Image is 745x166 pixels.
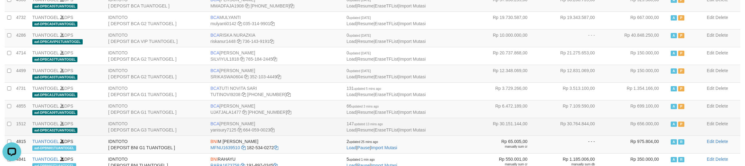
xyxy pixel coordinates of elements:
[14,47,30,65] td: 4714
[537,47,604,65] td: Rp 21.275.653,00
[349,158,375,161] span: updated 1 min ago
[30,29,106,47] td: DPS
[469,65,537,82] td: Rp 12.348.069,00
[32,15,59,20] a: TUANTOGEL
[715,157,728,162] a: Delete
[469,12,537,29] td: Rp 19.730.587,00
[399,74,426,79] a: Import Mutasi
[30,118,106,136] td: DPS
[357,127,373,132] a: Resume
[678,51,684,56] span: Paused
[14,65,30,82] td: 4499
[106,136,208,153] td: IDNTOTO [ DEPOSIT BNI G1 TUANTOGEL ]
[14,82,30,100] td: 4731
[347,157,375,162] span: 5
[357,74,373,79] a: Resume
[604,65,668,82] td: Rp 150.000,00
[14,136,30,153] td: 4815
[671,122,677,127] span: Active
[347,50,371,55] span: 0
[537,65,604,82] td: Rp 12.831.069,00
[375,57,398,62] a: EraseTFList
[32,157,59,162] a: TUANTOGEL
[211,3,244,8] a: MMADFAJA1908
[707,33,714,38] a: Edit
[211,68,220,73] span: BCA
[671,51,677,56] span: Active
[32,39,83,44] span: aaf-DPBCAVIP01TUANTOGEL
[32,86,59,91] a: TUANTOGEL
[671,86,677,91] span: Active
[347,104,379,108] span: 66
[30,136,106,153] td: DPS
[357,145,370,150] a: Pause
[357,92,373,97] a: Resume
[537,136,604,153] td: - - -
[211,139,218,144] span: BNI
[211,121,220,126] span: BCA
[32,145,76,151] span: aaf-DPBNI01TUANTOGEL
[349,34,371,37] span: updated [DATE]
[32,128,77,133] span: aaf-DPBCA02TUANTOGEL
[32,50,59,55] a: TUANTOGEL
[375,110,398,115] a: EraseTFList
[604,118,668,136] td: Rp 656.000,00
[14,100,30,118] td: 4855
[604,29,668,47] td: Rp 40.848.250,00
[671,104,677,109] span: Active
[347,15,426,26] span: | | |
[240,57,244,62] a: Copy SILVIYUL1818 to clipboard
[347,121,426,132] span: | | |
[707,139,714,144] a: Edit
[208,100,344,118] td: [PERSON_NAME] [PHONE_NUMBER]
[14,12,30,29] td: 4732
[211,33,220,38] span: BCA
[472,145,527,149] div: manually sum cr
[399,110,426,115] a: Import Mutasi
[375,127,398,132] a: EraseTFList
[32,21,77,27] span: aaf-DPBCA04TUANTOGEL
[106,12,208,29] td: IDNTOTO [ DEPOSIT BCA G2 TUANTOGEL ]
[32,139,59,144] a: TUANTOGEL
[349,69,371,73] span: updated [DATE]
[399,3,426,8] a: Import Mutasi
[32,110,77,115] span: aaf-DPBCA09TUANTOGEL
[707,50,714,55] a: Edit
[399,39,426,44] a: Import Mutasi
[678,104,684,109] span: Paused
[211,57,239,62] a: SILVIYUL1818
[106,65,208,82] td: IDNTOTO [ DEPOSIT BCA G2 TUANTOGEL ]
[469,29,537,47] td: Rp 10.000.000,00
[211,15,220,20] span: BCA
[347,145,356,150] a: Load
[537,118,604,136] td: Rp 30.764.844,00
[371,145,397,150] a: Import Mutasi
[242,92,246,97] a: Copy TUTINOVI9208 to clipboard
[375,92,398,97] a: EraseTFList
[32,104,59,108] a: TUANTOGEL
[707,157,714,162] a: Edit
[678,139,684,145] span: Running
[537,82,604,100] td: Rp 3.513.100,00
[347,139,397,150] span: | |
[351,105,379,108] span: updated 3 mins ago
[347,21,356,26] a: Load
[237,39,241,44] a: Copy riskanur1448 to clipboard
[106,118,208,136] td: IDNTOTO [ DEPOSIT BCA G3 TUANTOGEL ]
[30,47,106,65] td: DPS
[273,57,277,62] a: Copy 7651842445 to clipboard
[678,122,684,127] span: Paused
[244,74,248,79] a: Copy SRIKASWA0604 to clipboard
[211,74,243,79] a: SRIKASWA0604
[106,100,208,118] td: IDNTOTO [ DEPOSIT BCA G1 TUANTOGEL ]
[399,57,426,62] a: Import Mutasi
[357,3,373,8] a: Resume
[707,86,714,91] a: Edit
[347,86,381,91] span: 131
[32,121,59,126] a: TUANTOGEL
[347,74,356,79] a: Load
[270,21,275,26] a: Copy 0353149901 to clipboard
[671,157,677,162] span: Active
[208,47,344,65] td: [PERSON_NAME] 765-184-2445
[287,110,291,115] a: Copy 4062238953 to clipboard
